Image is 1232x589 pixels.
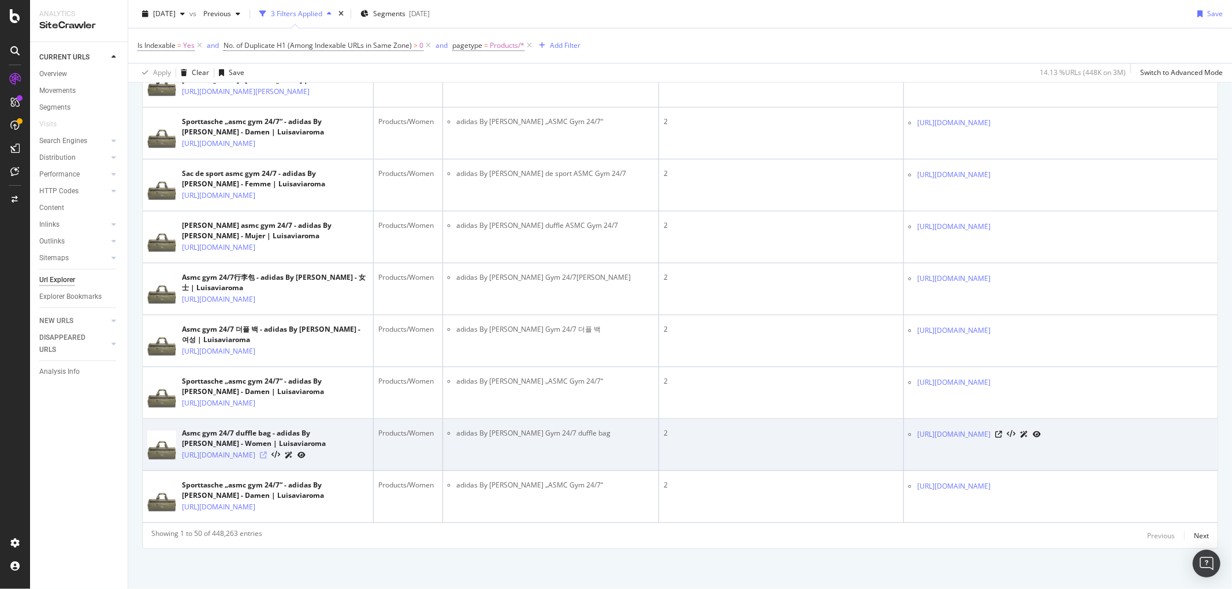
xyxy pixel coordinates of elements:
[182,324,369,345] div: Asmc gym 24/7 더플 백 - adidas By [PERSON_NAME] - 여성 | Luisaviaroma
[182,190,255,201] a: [URL][DOMAIN_NAME]
[378,324,438,335] div: Products/Women
[917,117,991,129] a: [URL][DOMAIN_NAME]
[378,428,438,438] div: Products/Women
[39,185,108,197] a: HTTP Codes
[182,242,255,253] a: [URL][DOMAIN_NAME]
[182,168,369,189] div: Sac de sport asmc gym 24/7 - adidas By [PERSON_NAME] - Femme | Luisaviaroma
[39,85,76,97] div: Movements
[182,428,369,449] div: Asmc gym 24/7 duffle bag - adidas By [PERSON_NAME] - Women | Luisaviaroma
[39,118,68,130] a: Visits
[664,480,899,490] div: 2
[182,117,369,137] div: Sporttasche „asmc gym 24/7“ - adidas By [PERSON_NAME] - Damen | Luisaviaroma
[147,114,176,152] img: main image
[917,273,991,284] a: [URL][DOMAIN_NAME]
[177,40,181,50] span: =
[39,291,102,303] div: Explorer Bookmarks
[285,449,293,461] a: AI Url Details
[147,269,176,308] img: main image
[147,166,176,204] img: main image
[1194,531,1209,541] div: Next
[917,325,991,336] a: [URL][DOMAIN_NAME]
[419,37,423,54] span: 0
[147,425,176,464] img: main image
[182,397,255,409] a: [URL][DOMAIN_NAME]
[456,376,654,387] li: adidas By [PERSON_NAME] „ASMC Gym 24/7“
[39,68,67,80] div: Overview
[917,481,991,492] a: [URL][DOMAIN_NAME]
[39,102,120,114] a: Segments
[176,63,209,82] button: Clear
[39,274,75,286] div: Url Explorer
[147,321,176,360] img: main image
[39,168,80,181] div: Performance
[456,428,654,438] li: adidas By [PERSON_NAME] Gym 24/7 duffle bag
[192,67,209,77] div: Clear
[153,9,176,18] span: 2025 Sep. 1st
[137,5,189,23] button: [DATE]
[199,5,245,23] button: Previous
[356,5,434,23] button: Segments[DATE]
[137,63,171,82] button: Apply
[664,376,899,387] div: 2
[39,19,118,32] div: SiteCrawler
[917,169,991,181] a: [URL][DOMAIN_NAME]
[1207,9,1223,18] div: Save
[182,480,369,501] div: Sporttasche „asmc gym 24/7“ - adidas By [PERSON_NAME] - Damen | Luisaviaroma
[336,8,346,20] div: times
[436,40,448,50] div: and
[182,501,255,513] a: [URL][DOMAIN_NAME]
[39,235,108,247] a: Outlinks
[1007,430,1015,438] button: View HTML Source
[39,152,108,164] a: Distribution
[436,40,448,51] button: and
[664,220,899,231] div: 2
[1040,67,1126,77] div: 14.13 % URLs ( 448K on 3M )
[39,332,98,356] div: DISAPPEARED URLS
[39,85,120,97] a: Movements
[378,117,438,127] div: Products/Women
[456,168,654,179] li: adidas By [PERSON_NAME] de sport ASMC Gym 24/7
[1193,5,1223,23] button: Save
[182,449,255,461] a: [URL][DOMAIN_NAME]
[373,9,405,18] span: Segments
[271,451,280,459] button: View HTML Source
[39,51,90,63] div: CURRENT URLS
[490,37,524,54] span: Products/*
[271,9,322,18] div: 3 Filters Applied
[917,377,991,388] a: [URL][DOMAIN_NAME]
[207,40,219,51] button: and
[409,9,430,18] div: [DATE]
[182,86,310,97] a: [URL][DOMAIN_NAME][PERSON_NAME]
[260,452,267,459] a: Visit Online Page
[39,252,108,264] a: Sitemaps
[39,68,120,80] a: Overview
[116,67,125,76] img: tab_keywords_by_traffic_grey.svg
[182,294,255,305] a: [URL][DOMAIN_NAME]
[182,138,255,149] a: [URL][DOMAIN_NAME]
[1140,67,1223,77] div: Switch to Advanced Mode
[39,168,108,181] a: Performance
[207,40,219,50] div: and
[456,117,654,127] li: adidas By [PERSON_NAME] „ASMC Gym 24/7“
[39,315,108,327] a: NEW URLS
[1193,550,1220,577] div: Open Intercom Messenger
[39,366,80,378] div: Analysis Info
[39,219,108,231] a: Inlinks
[39,219,59,231] div: Inlinks
[137,40,176,50] span: Is Indexable
[147,217,176,256] img: main image
[39,185,79,197] div: HTTP Codes
[39,135,87,147] div: Search Engines
[189,9,199,18] span: vs
[297,449,306,461] a: URL Inspection
[153,67,171,77] div: Apply
[18,18,28,28] img: logo_orange.svg
[378,480,438,490] div: Products/Women
[550,40,580,50] div: Add Filter
[484,40,488,50] span: =
[414,40,418,50] span: >
[456,324,654,335] li: adidas By [PERSON_NAME] Gym 24/7 더플 백
[61,68,88,76] div: Dominio
[1136,63,1223,82] button: Switch to Advanced Mode
[39,291,120,303] a: Explorer Bookmarks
